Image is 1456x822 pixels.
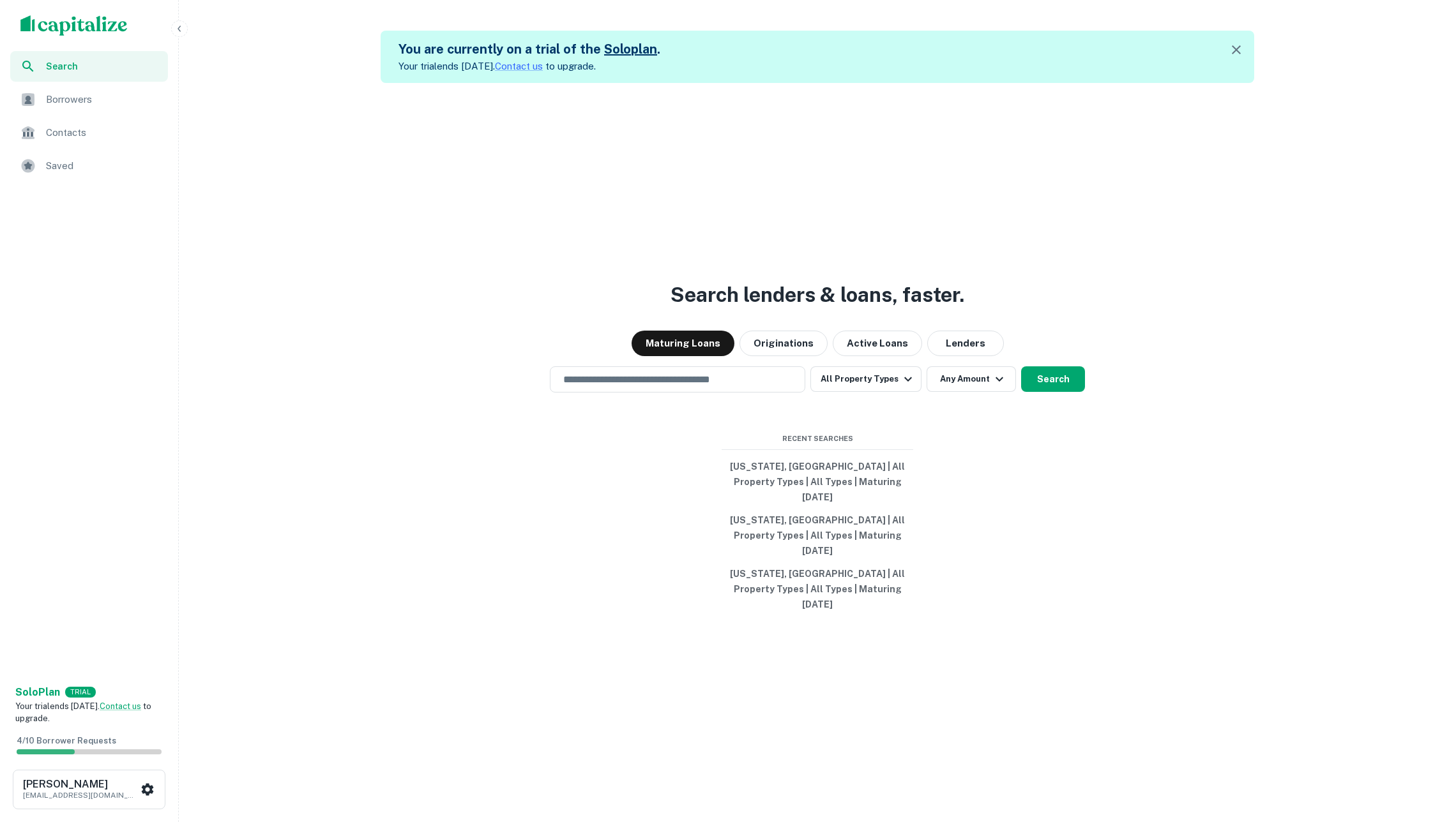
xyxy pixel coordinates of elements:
[927,331,1004,356] button: Lenders
[810,366,921,392] button: All Property Types
[100,701,141,711] a: Contact us
[833,331,922,356] button: Active Loans
[1392,720,1456,781] iframe: Chat Widget
[15,686,60,698] strong: Solo Plan
[604,41,657,57] a: Soloplan
[23,779,138,789] h6: [PERSON_NAME]
[10,84,168,115] a: Borrowers
[495,61,543,71] a: Contact us
[10,117,168,148] a: Contacts
[15,685,60,700] a: SoloPlan
[722,455,913,509] button: [US_STATE], [GEOGRAPHIC_DATA] | All Property Types | All Types | Maturing [DATE]
[20,15,128,36] img: capitalize-logo.png
[15,701,151,724] span: Your trial ends [DATE]. to upgrade.
[65,687,96,698] div: TRIAL
[398,40,660,59] h5: You are currently on a trial of the .
[46,92,160,107] span: Borrowers
[46,59,160,73] span: Search
[10,151,168,181] a: Saved
[10,51,168,82] a: Search
[13,770,165,809] button: [PERSON_NAME][EMAIL_ADDRESS][DOMAIN_NAME]
[398,59,660,74] p: Your trial ends [DATE]. to upgrade.
[927,366,1016,392] button: Any Amount
[23,789,138,801] p: [EMAIL_ADDRESS][DOMAIN_NAME]
[722,562,913,616] button: [US_STATE], [GEOGRAPHIC_DATA] | All Property Types | All Types | Maturing [DATE]
[671,280,964,310] h3: Search lenders & loans, faster.
[632,331,734,356] button: Maturing Loans
[722,433,913,444] span: Recent Searches
[1021,366,1085,392] button: Search
[46,125,160,140] span: Contacts
[739,331,828,356] button: Originations
[722,509,913,562] button: [US_STATE], [GEOGRAPHIC_DATA] | All Property Types | All Types | Maturing [DATE]
[17,736,116,745] span: 4 / 10 Borrower Requests
[46,158,160,174] span: Saved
